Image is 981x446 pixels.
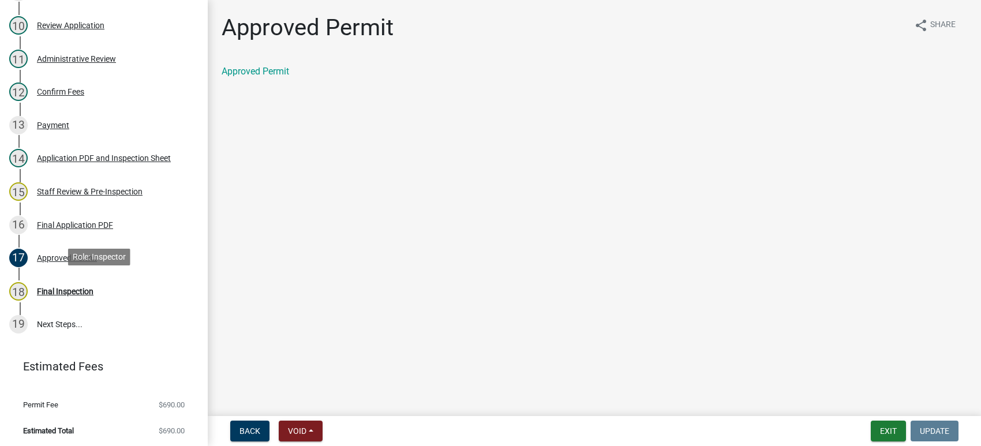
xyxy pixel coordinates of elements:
div: Role: Inspector [68,249,130,265]
span: Back [239,426,260,436]
div: Final Application PDF [37,221,113,229]
div: Approved Permit [37,254,97,262]
div: 17 [9,249,28,267]
span: Share [930,18,956,32]
div: Confirm Fees [37,88,84,96]
span: Void [288,426,306,436]
button: shareShare [905,14,965,36]
div: 13 [9,116,28,134]
div: 16 [9,216,28,234]
div: Final Inspection [37,287,93,295]
button: Exit [871,421,906,441]
div: 10 [9,16,28,35]
a: Estimated Fees [9,355,189,378]
i: share [914,18,928,32]
span: Permit Fee [23,401,58,408]
div: Payment [37,121,69,129]
div: 19 [9,315,28,333]
div: 11 [9,50,28,68]
div: 18 [9,282,28,301]
div: 12 [9,83,28,101]
div: 14 [9,149,28,167]
div: Staff Review & Pre-Inspection [37,188,143,196]
span: $690.00 [159,401,185,408]
button: Update [911,421,958,441]
span: Update [920,426,949,436]
h1: Approved Permit [222,14,394,42]
button: Void [279,421,323,441]
div: Administrative Review [37,55,116,63]
span: Estimated Total [23,427,74,434]
div: 15 [9,182,28,201]
div: Review Application [37,21,104,29]
a: Approved Permit [222,66,289,77]
button: Back [230,421,269,441]
div: Application PDF and Inspection Sheet [37,154,171,162]
span: $690.00 [159,427,185,434]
